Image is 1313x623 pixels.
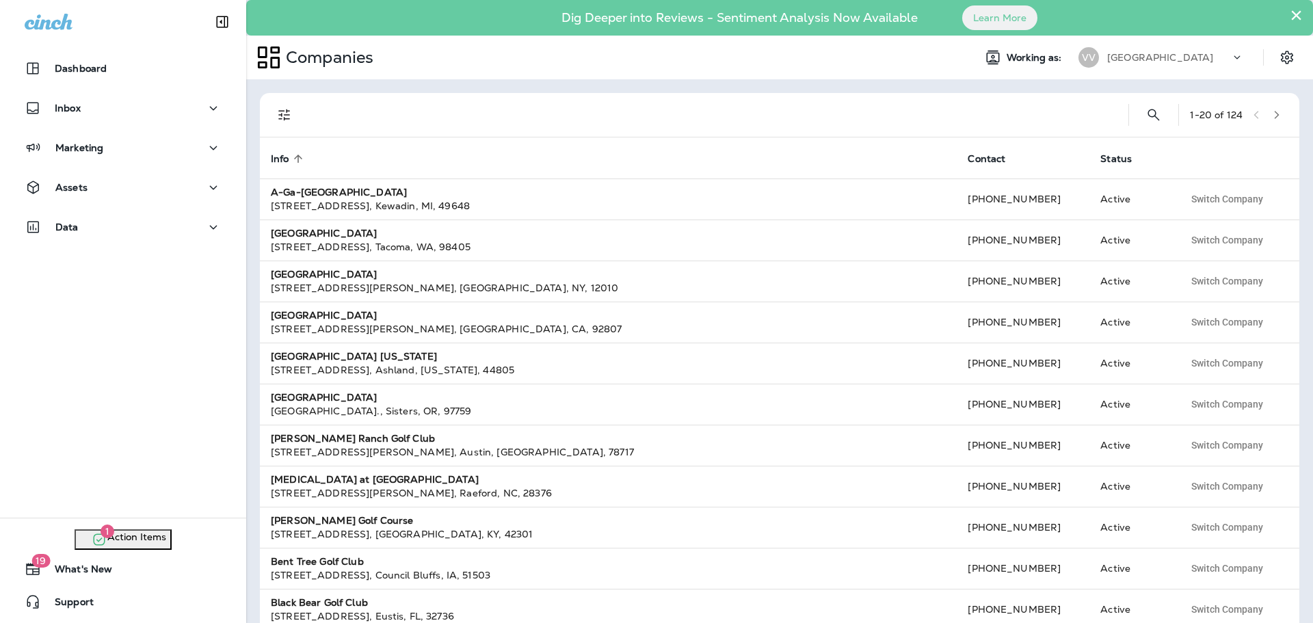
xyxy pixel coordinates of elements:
[1007,52,1065,64] span: Working as:
[271,445,946,459] div: [STREET_ADDRESS][PERSON_NAME] , Austin , [GEOGRAPHIC_DATA] , 78717
[14,134,233,161] button: Marketing
[1184,599,1271,620] button: Switch Company
[1089,220,1173,261] td: Active
[957,178,1089,220] td: [PHONE_NUMBER]
[271,391,377,403] strong: [GEOGRAPHIC_DATA]
[1089,466,1173,507] td: Active
[962,5,1037,30] button: Learn More
[271,432,435,445] strong: [PERSON_NAME] Ranch Golf Club
[31,554,50,568] span: 19
[271,101,298,129] button: Filters
[280,47,373,68] p: Companies
[1100,153,1150,165] span: Status
[75,529,172,550] button: 1Action Items
[14,55,233,82] button: Dashboard
[41,596,94,613] span: Support
[1184,476,1271,496] button: Switch Company
[55,142,103,153] p: Marketing
[1100,153,1132,165] span: Status
[957,425,1089,466] td: [PHONE_NUMBER]
[1191,358,1263,368] span: Switch Company
[1089,178,1173,220] td: Active
[271,186,407,198] strong: A-Ga-[GEOGRAPHIC_DATA]
[1107,52,1213,63] p: [GEOGRAPHIC_DATA]
[271,309,377,321] strong: [GEOGRAPHIC_DATA]
[1191,399,1263,409] span: Switch Company
[957,384,1089,425] td: [PHONE_NUMBER]
[1089,343,1173,384] td: Active
[1184,435,1271,455] button: Switch Company
[271,199,946,213] div: [STREET_ADDRESS] , Kewadin , MI , 49648
[271,153,307,165] span: Info
[1191,481,1263,491] span: Switch Company
[1184,558,1271,579] button: Switch Company
[1290,4,1303,26] button: Close
[14,555,233,583] button: 19What's New
[14,213,233,241] button: Data
[1191,194,1263,204] span: Switch Company
[271,322,946,336] div: [STREET_ADDRESS][PERSON_NAME] , [GEOGRAPHIC_DATA] , CA , 92807
[55,63,107,74] p: Dashboard
[271,486,946,500] div: [STREET_ADDRESS][PERSON_NAME] , Raeford , NC , 28376
[1184,394,1271,414] button: Switch Company
[1089,507,1173,548] td: Active
[957,507,1089,548] td: [PHONE_NUMBER]
[1184,353,1271,373] button: Switch Company
[107,531,166,548] span: Action Items
[957,302,1089,343] td: [PHONE_NUMBER]
[1078,47,1099,68] div: VV
[271,596,368,609] strong: Black Bear Golf Club
[55,182,88,193] p: Assets
[271,350,437,362] strong: [GEOGRAPHIC_DATA] [US_STATE]
[1191,440,1263,450] span: Switch Company
[1191,317,1263,327] span: Switch Company
[1089,261,1173,302] td: Active
[1089,425,1173,466] td: Active
[55,103,81,114] p: Inbox
[957,220,1089,261] td: [PHONE_NUMBER]
[271,227,377,239] strong: [GEOGRAPHIC_DATA]
[1184,517,1271,538] button: Switch Company
[1089,302,1173,343] td: Active
[203,8,241,36] button: Collapse Sidebar
[271,404,946,418] div: [GEOGRAPHIC_DATA]. , Sisters , OR , 97759
[271,609,946,623] div: [STREET_ADDRESS] , Eustis , FL , 32736
[14,588,233,615] button: Support
[1191,522,1263,532] span: Switch Company
[1089,548,1173,589] td: Active
[1140,101,1167,129] button: Search Companies
[271,568,946,582] div: [STREET_ADDRESS] , Council Bluffs , IA , 51503
[1191,605,1263,614] span: Switch Company
[1191,235,1263,245] span: Switch Company
[14,174,233,201] button: Assets
[271,514,414,527] strong: [PERSON_NAME] Golf Course
[522,16,957,20] p: Dig Deeper into Reviews - Sentiment Analysis Now Available
[271,527,946,541] div: [STREET_ADDRESS] , [GEOGRAPHIC_DATA] , KY , 42301
[1184,271,1271,291] button: Switch Company
[968,153,1005,165] span: Contact
[1184,312,1271,332] button: Switch Company
[41,564,112,580] span: What's New
[55,222,79,233] p: Data
[1275,45,1299,70] button: Settings
[101,525,114,538] span: 1
[968,153,1023,165] span: Contact
[1190,109,1243,120] div: 1 - 20 of 124
[271,240,946,254] div: [STREET_ADDRESS] , Tacoma , WA , 98405
[1089,384,1173,425] td: Active
[271,363,946,377] div: [STREET_ADDRESS] , Ashland , [US_STATE] , 44805
[957,548,1089,589] td: [PHONE_NUMBER]
[271,473,479,486] strong: [MEDICAL_DATA] at [GEOGRAPHIC_DATA]
[1191,276,1263,286] span: Switch Company
[1184,189,1271,209] button: Switch Company
[957,343,1089,384] td: [PHONE_NUMBER]
[271,555,364,568] strong: Bent Tree Golf Club
[957,466,1089,507] td: [PHONE_NUMBER]
[271,268,377,280] strong: [GEOGRAPHIC_DATA]
[271,281,946,295] div: [STREET_ADDRESS][PERSON_NAME] , [GEOGRAPHIC_DATA] , NY , 12010
[1191,564,1263,573] span: Switch Company
[1184,230,1271,250] button: Switch Company
[271,153,289,165] span: Info
[957,261,1089,302] td: [PHONE_NUMBER]
[14,94,233,122] button: Inbox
